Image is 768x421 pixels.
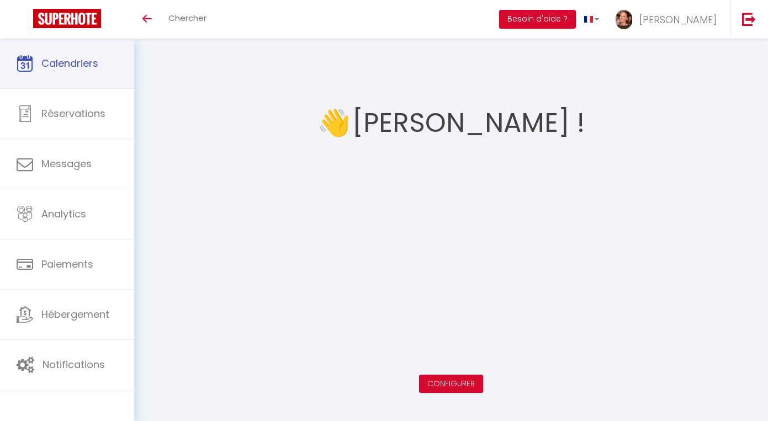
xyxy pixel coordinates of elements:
span: Paiements [41,257,93,271]
img: ... [616,10,632,29]
h1: [PERSON_NAME] ! [352,90,585,156]
span: Messages [41,157,92,170]
img: logout [742,12,756,26]
span: Calendriers [41,56,98,70]
span: Notifications [43,358,105,371]
span: 👋 [317,102,351,143]
span: Chercher [168,12,206,24]
button: Besoin d'aide ? [499,10,576,29]
img: Super Booking [33,9,101,28]
span: Analytics [41,207,86,221]
iframe: welcome-outil.mov [274,156,628,355]
span: Réservations [41,106,105,120]
span: Hébergement [41,307,109,321]
span: [PERSON_NAME] [639,13,717,26]
button: Configurer [419,375,483,393]
a: Configurer [427,378,475,389]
